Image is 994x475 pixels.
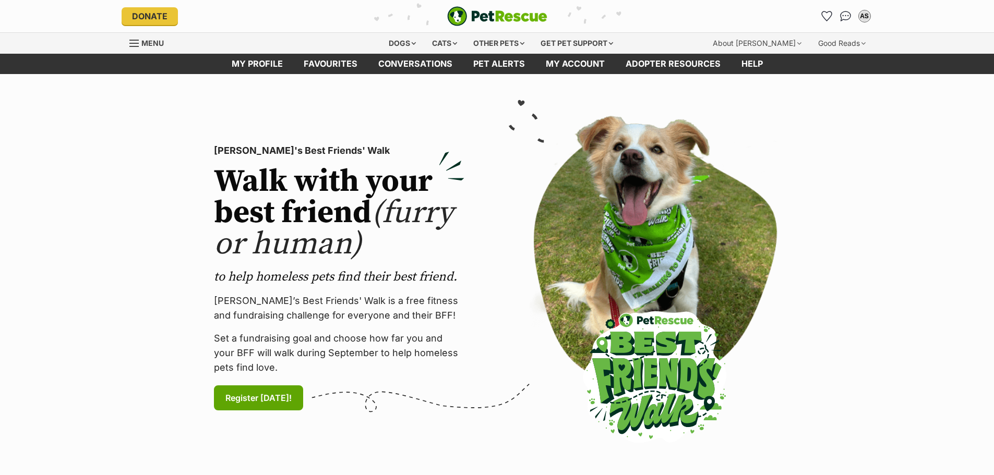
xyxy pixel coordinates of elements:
[214,385,303,410] a: Register [DATE]!
[214,294,464,323] p: [PERSON_NAME]’s Best Friends' Walk is a free fitness and fundraising challenge for everyone and t...
[856,8,873,25] button: My account
[214,143,464,158] p: [PERSON_NAME]'s Best Friends' Walk
[819,8,835,25] a: Favourites
[811,33,873,54] div: Good Reads
[293,54,368,74] a: Favourites
[368,54,463,74] a: conversations
[214,193,453,264] span: (furry or human)
[122,7,178,25] a: Donate
[225,392,292,404] span: Register [DATE]!
[129,33,171,52] a: Menu
[819,8,873,25] ul: Account quick links
[731,54,773,74] a: Help
[214,166,464,260] h2: Walk with your best friend
[533,33,620,54] div: Get pet support
[837,8,854,25] a: Conversations
[381,33,423,54] div: Dogs
[447,6,547,26] img: logo-e224e6f780fb5917bec1dbf3a21bbac754714ae5b6737aabdf751b685950b380.svg
[447,6,547,26] a: PetRescue
[221,54,293,74] a: My profile
[859,11,870,21] div: AS
[214,331,464,375] p: Set a fundraising goal and choose how far you and your BFF will walk during September to help hom...
[840,11,851,21] img: chat-41dd97257d64d25036548639549fe6c8038ab92f7586957e7f3b1b290dea8141.svg
[705,33,809,54] div: About [PERSON_NAME]
[615,54,731,74] a: Adopter resources
[466,33,532,54] div: Other pets
[141,39,164,47] span: Menu
[463,54,535,74] a: Pet alerts
[425,33,464,54] div: Cats
[535,54,615,74] a: My account
[214,269,464,285] p: to help homeless pets find their best friend.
